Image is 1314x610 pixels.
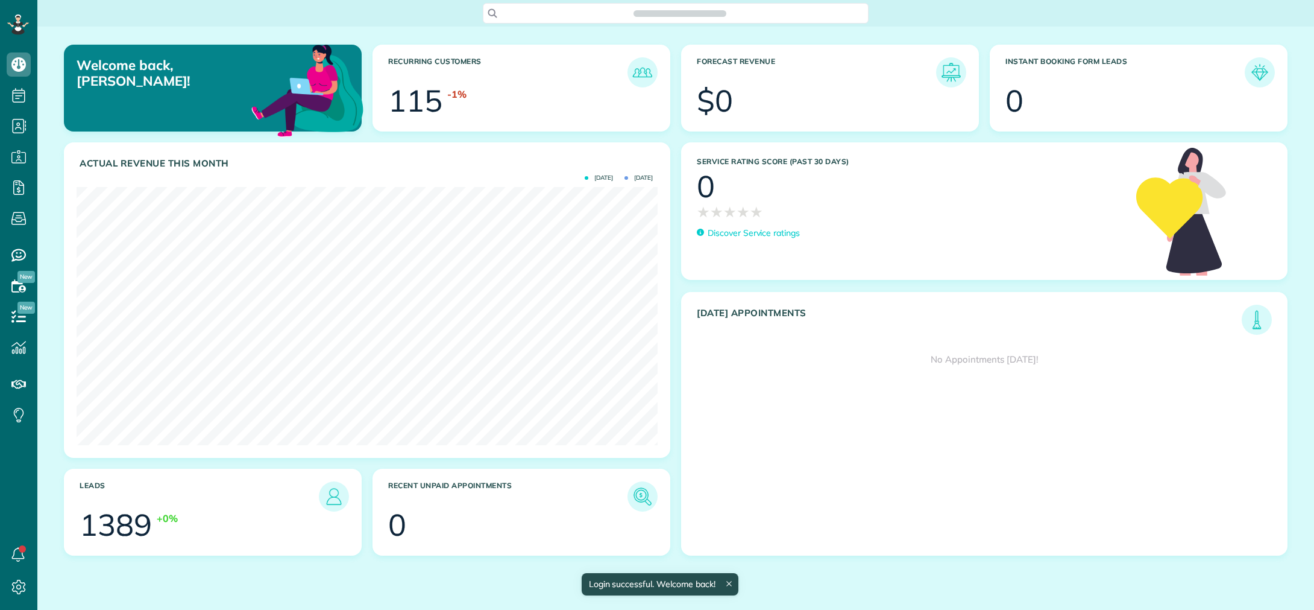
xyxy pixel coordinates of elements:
[697,86,733,116] div: $0
[697,57,936,87] h3: Forecast Revenue
[80,158,658,169] h3: Actual Revenue this month
[388,481,627,512] h3: Recent unpaid appointments
[447,87,467,101] div: -1%
[630,485,655,509] img: icon_unpaid_appointments-47b8ce3997adf2238b356f14209ab4cced10bd1f174958f3ca8f1d0dd7fffeee.png
[80,481,319,512] h3: Leads
[322,485,346,509] img: icon_leads-1bed01f49abd5b7fead27621c3d59655bb73ed531f8eeb49469d10e621d6b896.png
[682,335,1287,384] div: No Appointments [DATE]!
[1005,86,1023,116] div: 0
[388,510,406,540] div: 0
[581,573,738,596] div: Login successful. Welcome back!
[80,510,152,540] div: 1389
[697,171,715,202] div: 0
[630,60,655,84] img: icon_recurring_customers-cf858462ba22bcd05b5a5880d41d6543d210077de5bb9ebc9590e49fd87d84ed.png
[708,227,800,240] p: Discover Service ratings
[388,86,442,116] div: 115
[77,57,267,89] p: Welcome back, [PERSON_NAME]!
[750,202,763,223] span: ★
[1245,308,1269,332] img: icon_todays_appointments-901f7ab196bb0bea1936b74009e4eb5ffbc2d2711fa7634e0d609ed5ef32b18b.png
[710,202,723,223] span: ★
[697,308,1242,335] h3: [DATE] Appointments
[157,512,178,526] div: +0%
[697,227,800,240] a: Discover Service ratings
[249,31,366,148] img: dashboard_welcome-42a62b7d889689a78055ac9021e634bf52bae3f8056760290aed330b23ab8690.png
[388,57,627,87] h3: Recurring Customers
[17,271,35,283] span: New
[737,202,750,223] span: ★
[697,157,1124,166] h3: Service Rating score (past 30 days)
[723,202,737,223] span: ★
[646,7,714,19] span: Search ZenMaid…
[585,175,613,181] span: [DATE]
[624,175,653,181] span: [DATE]
[1005,57,1245,87] h3: Instant Booking Form Leads
[17,302,35,314] span: New
[1248,60,1272,84] img: icon_form_leads-04211a6a04a5b2264e4ee56bc0799ec3eb69b7e499cbb523a139df1d13a81ae0.png
[697,202,710,223] span: ★
[939,60,963,84] img: icon_forecast_revenue-8c13a41c7ed35a8dcfafea3cbb826a0462acb37728057bba2d056411b612bbbe.png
